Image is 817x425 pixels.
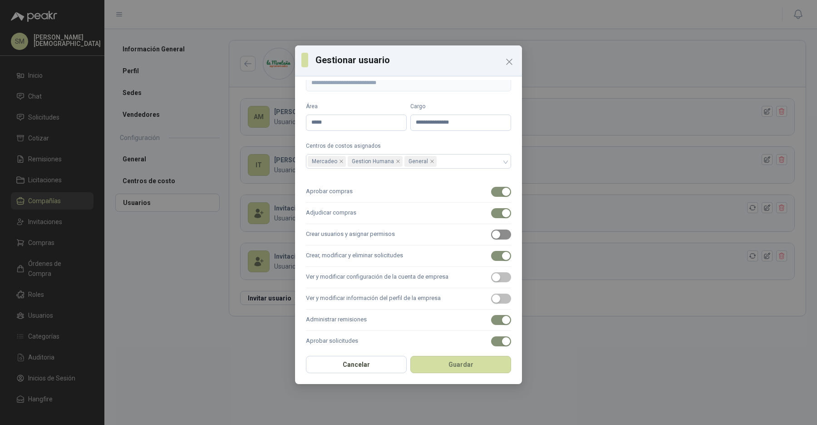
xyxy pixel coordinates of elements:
[306,245,511,267] label: Crear, modificar y eliminar solicitudes
[306,288,511,310] label: Ver y modificar información del perfil de la empresa
[315,53,516,67] h3: Gestionar usuario
[430,159,434,164] span: close
[352,156,394,166] span: Gestion Humana
[491,230,511,240] button: Crear usuarios y asignar permisos
[491,208,511,218] button: Adjudicar compras
[308,156,346,167] span: Mercadeo
[410,356,511,373] button: Guardar
[491,251,511,261] button: Crear, modificar y eliminar solicitudes
[306,356,407,373] button: Cancelar
[404,156,437,167] span: General
[306,267,511,288] label: Ver y modificar configuración de la cuenta de empresa
[306,142,511,150] label: Centros de costos asignados
[339,159,344,164] span: close
[502,55,517,69] button: Close
[306,331,511,352] label: Aprobar solicitudes
[306,310,511,331] label: Administrar remisiones
[491,294,511,304] button: Ver y modificar información del perfil de la empresa
[306,203,511,224] label: Adjudicar compras
[396,159,400,164] span: close
[348,156,403,167] span: Gestion Humana
[491,187,511,197] button: Aprobar compras
[491,336,511,346] button: Aprobar solicitudes
[306,102,407,111] label: Área
[408,156,428,166] span: General
[410,102,511,111] label: Cargo
[306,224,511,245] label: Crear usuarios y asignar permisos
[491,272,511,282] button: Ver y modificar configuración de la cuenta de empresa
[491,315,511,325] button: Administrar remisiones
[306,181,511,203] label: Aprobar compras
[312,156,337,166] span: Mercadeo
